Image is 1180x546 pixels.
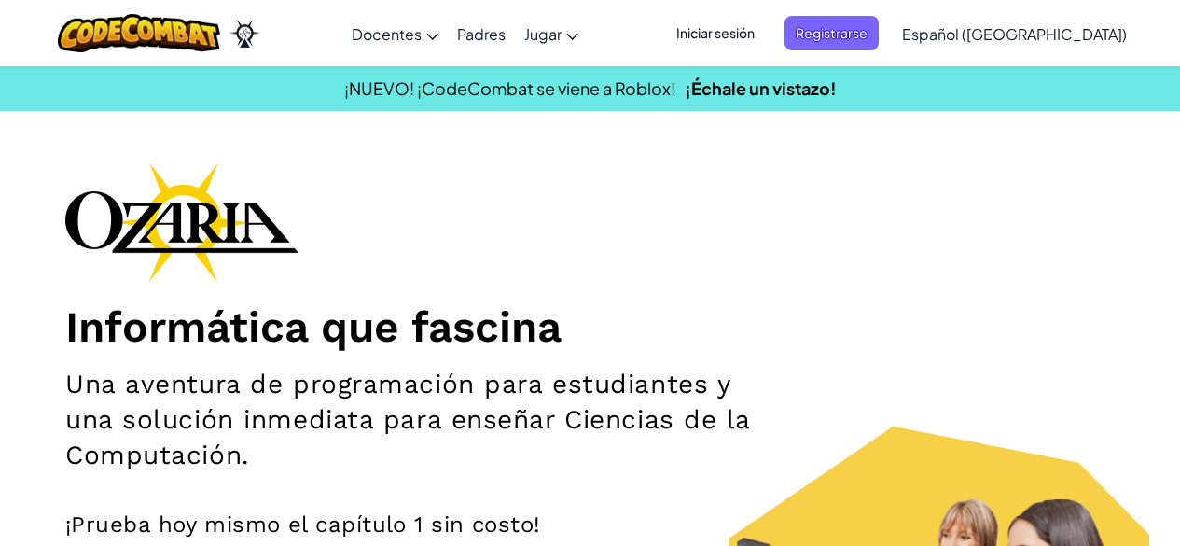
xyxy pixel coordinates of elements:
[902,24,1127,44] span: Español ([GEOGRAPHIC_DATA])
[665,16,766,50] button: Iniciar sesión
[448,8,515,59] a: Padres
[58,14,221,52] img: CodeCombat logo
[784,16,879,50] button: Registrarse
[65,162,298,282] img: Ozaria branding logo
[524,24,562,44] span: Jugar
[342,8,448,59] a: Docentes
[65,301,1115,353] h1: Informática que fascina
[515,8,588,59] a: Jugar
[352,24,422,44] span: Docentes
[685,77,837,99] a: ¡Échale un vistazo!
[229,20,259,48] img: Ozaria
[65,367,769,473] h2: Una aventura de programación para estudiantes y una solución inmediata para enseñar Ciencias de l...
[65,511,1115,539] p: ¡Prueba hoy mismo el capítulo 1 sin costo!
[893,8,1136,59] a: Español ([GEOGRAPHIC_DATA])
[344,77,675,99] span: ¡NUEVO! ¡CodeCombat se viene a Roblox!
